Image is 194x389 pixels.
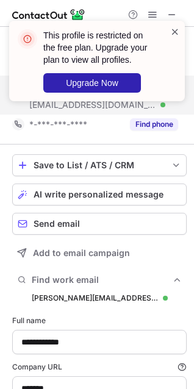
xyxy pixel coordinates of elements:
[12,315,187,326] label: Full name
[12,184,187,205] button: AI write personalized message
[43,73,141,93] button: Upgrade Now
[34,219,80,229] span: Send email
[33,248,130,258] span: Add to email campaign
[18,29,37,49] img: error
[12,7,85,22] img: ContactOut v5.3.10
[32,274,172,285] span: Find work email
[32,293,158,304] div: [PERSON_NAME][EMAIL_ADDRESS][PERSON_NAME][DOMAIN_NAME]
[12,242,187,264] button: Add to email campaign
[43,29,156,66] header: This profile is restricted on the free plan. Upgrade your plan to view all profiles.
[12,154,187,176] button: save-profile-one-click
[130,118,178,130] button: Reveal Button
[66,78,118,88] span: Upgrade Now
[12,362,187,373] label: Company URL
[12,271,187,288] button: Find work email
[34,190,163,199] span: AI write personalized message
[34,160,165,170] div: Save to List / ATS / CRM
[12,213,187,235] button: Send email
